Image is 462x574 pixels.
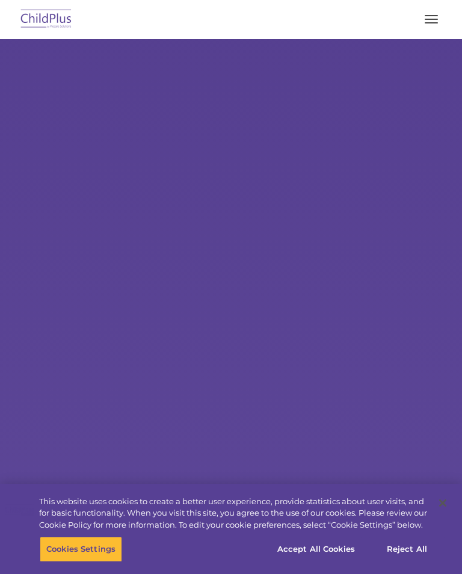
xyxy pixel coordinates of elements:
[369,537,445,562] button: Reject All
[40,537,122,562] button: Cookies Settings
[39,496,430,531] div: This website uses cookies to create a better user experience, provide statistics about user visit...
[18,5,75,34] img: ChildPlus by Procare Solutions
[271,537,362,562] button: Accept All Cookies
[430,490,456,516] button: Close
